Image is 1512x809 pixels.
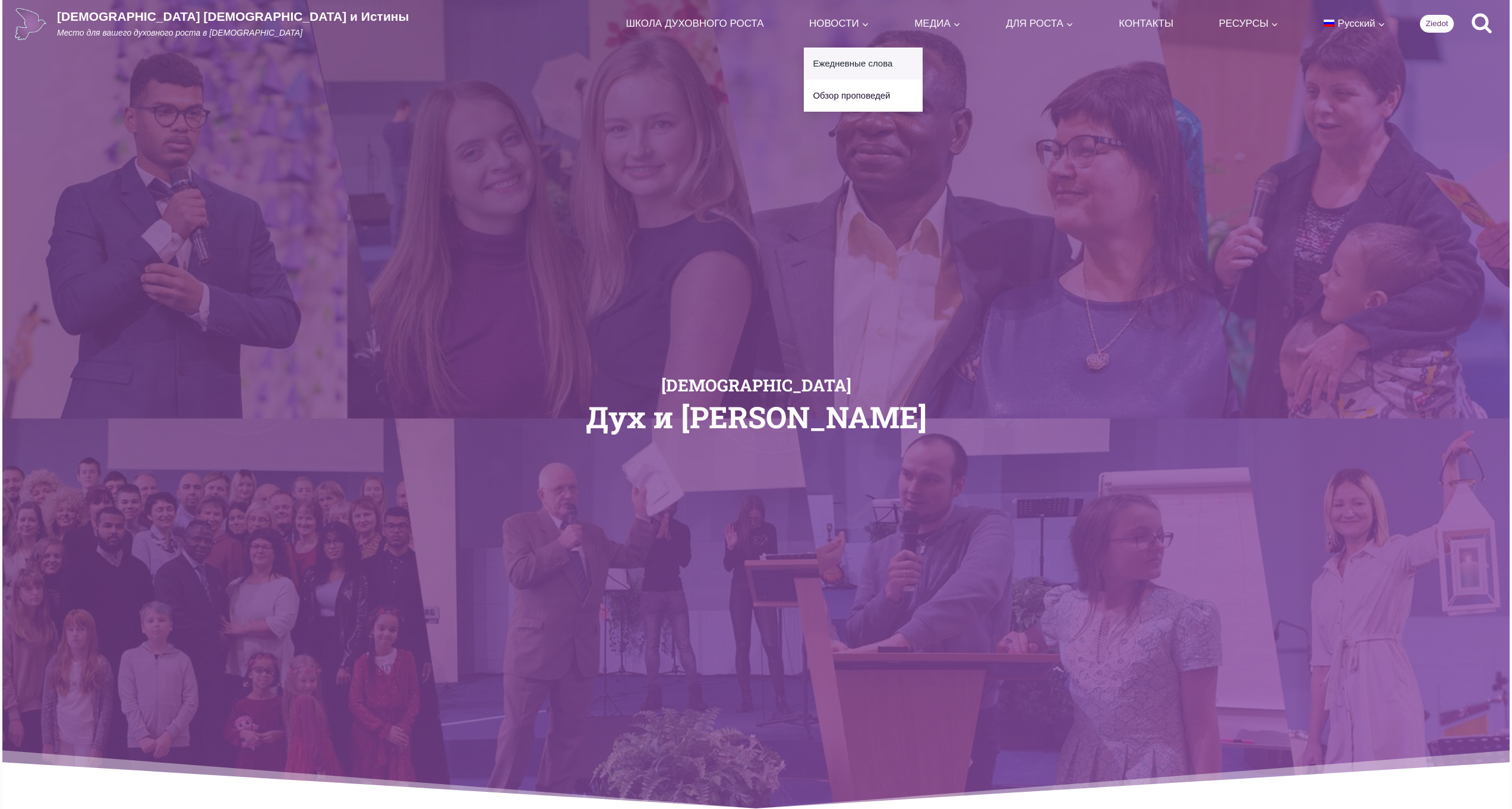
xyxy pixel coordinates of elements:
[804,80,923,112] a: Обзор проповедей
[14,8,409,40] a: [DEMOGRAPHIC_DATA] [DEMOGRAPHIC_DATA] и ИстиныМесто для вашего духовного роста в [DEMOGRAPHIC_DATA]
[14,8,47,40] img: Draudze Gars un Patiesība
[57,27,409,39] p: Место для вашего духовного роста в [DEMOGRAPHIC_DATA]
[57,9,409,24] p: [DEMOGRAPHIC_DATA] [DEMOGRAPHIC_DATA] и Истины
[503,402,1009,432] h1: Дух и [PERSON_NAME]
[1420,15,1454,33] a: Ziedot
[503,377,1009,394] h2: [DEMOGRAPHIC_DATA]
[804,48,923,80] a: Ежедневные слова
[1466,8,1498,40] button: Показать форму поиска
